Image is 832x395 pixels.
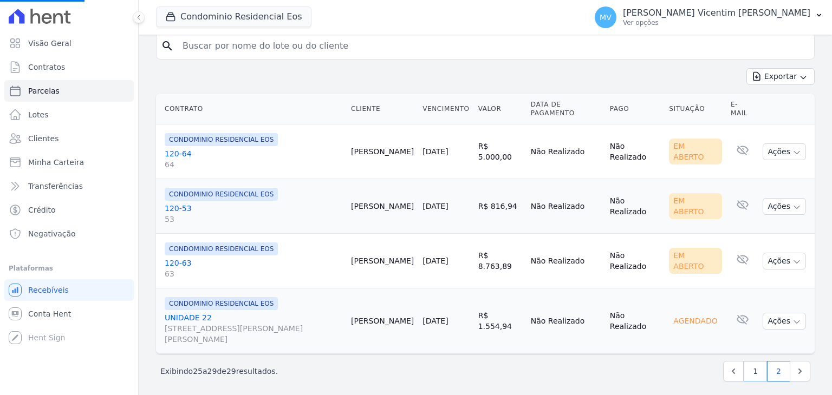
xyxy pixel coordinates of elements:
[606,94,665,124] th: Pago
[28,62,65,73] span: Contratos
[526,94,606,124] th: Data de Pagamento
[165,203,342,225] a: 120-5353
[474,94,526,124] th: Valor
[526,288,606,354] td: Não Realizado
[746,68,815,85] button: Exportar
[763,253,806,269] button: Ações
[28,157,84,168] span: Minha Carteira
[474,124,526,179] td: R$ 5.000,00
[28,181,83,192] span: Transferências
[347,124,418,179] td: [PERSON_NAME]
[606,124,665,179] td: Não Realizado
[160,366,278,377] p: Exibindo a de resultados.
[4,279,134,301] a: Recebíveis
[28,38,71,49] span: Visão Geral
[165,323,342,345] span: [STREET_ADDRESS][PERSON_NAME][PERSON_NAME]
[4,175,134,197] a: Transferências
[347,288,418,354] td: [PERSON_NAME]
[165,148,342,170] a: 120-6464
[165,297,278,310] span: CONDOMINIO RESIDENCIAL EOS
[422,202,448,210] a: [DATE]
[28,285,69,295] span: Recebíveis
[669,248,722,274] div: Em Aberto
[790,361,810,381] a: Next
[474,288,526,354] td: R$ 1.554,94
[763,313,806,330] button: Ações
[606,179,665,234] td: Não Realizado
[474,179,526,234] td: R$ 816,94
[586,2,832,32] button: MV [PERSON_NAME] Vicentim [PERSON_NAME] Ver opções
[726,94,759,124] th: E-mail
[165,133,278,146] span: CONDOMINIO RESIDENCIAL EOS
[4,223,134,245] a: Negativação
[347,94,418,124] th: Cliente
[28,133,58,144] span: Clientes
[606,234,665,288] td: Não Realizado
[28,109,49,120] span: Lotes
[763,143,806,160] button: Ações
[156,94,347,124] th: Contrato
[669,313,721,328] div: Agendado
[422,256,448,265] a: [DATE]
[165,312,342,345] a: UNIDADE 22[STREET_ADDRESS][PERSON_NAME][PERSON_NAME]
[669,193,722,219] div: Em Aberto
[4,104,134,126] a: Lotes
[28,205,56,215] span: Crédito
[422,317,448,325] a: [DATE]
[606,288,665,354] td: Não Realizado
[193,367,203,376] span: 25
[767,361,790,381] a: 2
[600,14,612,21] span: MV
[526,234,606,288] td: Não Realizado
[165,268,342,279] span: 63
[28,85,60,96] span: Parcelas
[347,179,418,234] td: [PERSON_NAME]
[623,18,810,27] p: Ver opções
[28,228,76,239] span: Negativação
[763,198,806,215] button: Ações
[207,367,217,376] span: 29
[176,35,810,57] input: Buscar por nome do lote ou do cliente
[347,234,418,288] td: [PERSON_NAME]
[4,199,134,221] a: Crédito
[665,94,726,124] th: Situação
[474,234,526,288] td: R$ 8.763,89
[165,214,342,225] span: 53
[156,6,311,27] button: Condominio Residencial Eos
[4,303,134,325] a: Conta Hent
[669,139,722,164] div: Em Aberto
[623,8,810,18] p: [PERSON_NAME] Vicentim [PERSON_NAME]
[4,56,134,78] a: Contratos
[526,179,606,234] td: Não Realizado
[28,308,71,319] span: Conta Hent
[4,80,134,102] a: Parcelas
[165,242,278,255] span: CONDOMINIO RESIDENCIAL EOS
[744,361,767,381] a: 1
[165,258,342,279] a: 120-6363
[165,159,342,170] span: 64
[4,32,134,54] a: Visão Geral
[723,361,744,381] a: Previous
[422,147,448,156] a: [DATE]
[9,262,129,275] div: Plataformas
[418,94,473,124] th: Vencimento
[165,188,278,201] span: CONDOMINIO RESIDENCIAL EOS
[4,128,134,149] a: Clientes
[4,152,134,173] a: Minha Carteira
[526,124,606,179] td: Não Realizado
[161,40,174,52] i: search
[226,367,236,376] span: 29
